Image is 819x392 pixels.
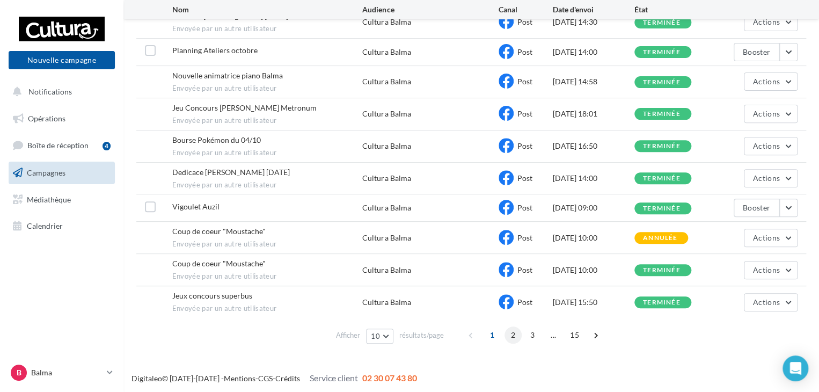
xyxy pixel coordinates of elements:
[362,202,411,213] div: Cultura Balma
[27,221,63,230] span: Calendrier
[172,46,258,55] span: Planning Ateliers octobre
[258,374,273,383] a: CGS
[172,291,252,300] span: Jeux concours superbus
[643,175,681,182] div: terminée
[172,103,317,112] span: Jeu Concours Femi Kuti Metronum
[172,202,220,211] span: Vigoulet Auzil
[6,81,113,103] button: Notifications
[553,297,634,308] div: [DATE] 15:50
[27,194,71,204] span: Médiathèque
[753,77,780,86] span: Actions
[517,77,532,86] span: Post
[131,374,162,383] a: Digitaleo
[362,4,498,15] div: Audience
[172,24,363,34] span: Envoyée par un autre utilisateur
[9,362,115,383] a: B Balma
[566,326,583,344] span: 15
[553,141,634,151] div: [DATE] 16:50
[553,76,634,87] div: [DATE] 14:58
[27,141,89,150] span: Boîte de réception
[744,137,798,155] button: Actions
[103,142,111,150] div: 4
[362,173,411,184] div: Cultura Balma
[783,355,808,381] div: Open Intercom Messenger
[362,233,411,243] div: Cultura Balma
[172,180,363,190] span: Envoyée par un autre utilisateur
[9,51,115,69] button: Nouvelle campagne
[362,47,411,57] div: Cultura Balma
[734,199,779,217] button: Booster
[172,135,261,144] span: Bourse Pokémon du 04/10
[753,233,780,242] span: Actions
[517,109,532,118] span: Post
[744,261,798,279] button: Actions
[517,17,532,26] span: Post
[643,205,681,212] div: terminée
[744,72,798,91] button: Actions
[553,108,634,119] div: [DATE] 18:01
[744,105,798,123] button: Actions
[172,239,363,249] span: Envoyée par un autre utilisateur
[643,267,681,274] div: terminée
[6,134,117,157] a: Boîte de réception4
[553,4,634,15] div: Date d'envoi
[643,235,677,242] div: annulée
[336,330,360,340] span: Afficher
[131,374,417,383] span: © [DATE]-[DATE] - - -
[753,173,780,183] span: Actions
[27,168,65,177] span: Campagnes
[643,143,681,150] div: terminée
[517,233,532,242] span: Post
[362,297,411,308] div: Cultura Balma
[362,108,411,119] div: Cultura Balma
[172,84,363,93] span: Envoyée par un autre utilisateur
[6,188,117,211] a: Médiathèque
[553,233,634,243] div: [DATE] 10:00
[362,373,417,383] span: 02 30 07 43 80
[643,49,681,56] div: terminée
[744,229,798,247] button: Actions
[744,169,798,187] button: Actions
[172,71,283,80] span: Nouvelle animatrice piano Balma
[643,19,681,26] div: terminée
[553,173,634,184] div: [DATE] 14:00
[31,367,103,378] p: Balma
[643,79,681,86] div: terminée
[6,162,117,184] a: Campagnes
[517,203,532,212] span: Post
[753,141,780,150] span: Actions
[172,259,266,268] span: Coup de coeur "Moustache"
[553,17,634,27] div: [DATE] 14:30
[362,76,411,87] div: Cultura Balma
[753,265,780,274] span: Actions
[753,297,780,307] span: Actions
[517,265,532,274] span: Post
[275,374,300,383] a: Crédits
[172,304,363,314] span: Envoyée par un autre utilisateur
[553,202,634,213] div: [DATE] 09:00
[362,265,411,275] div: Cultura Balma
[28,87,72,96] span: Notifications
[172,116,363,126] span: Envoyée par un autre utilisateur
[6,215,117,237] a: Calendrier
[362,17,411,27] div: Cultura Balma
[643,299,681,306] div: terminée
[545,326,562,344] span: ...
[504,326,522,344] span: 2
[224,374,255,383] a: Mentions
[310,373,358,383] span: Service client
[172,148,363,158] span: Envoyée par un autre utilisateur
[517,141,532,150] span: Post
[753,109,780,118] span: Actions
[17,367,21,378] span: B
[172,4,363,15] div: Nom
[362,141,411,151] div: Cultura Balma
[524,326,541,344] span: 3
[371,332,380,340] span: 10
[172,227,266,236] span: Coup de coeur "Moustache"
[643,111,681,118] div: terminée
[172,272,363,281] span: Envoyée par un autre utilisateur
[734,43,779,61] button: Booster
[6,107,117,130] a: Opérations
[499,4,553,15] div: Canal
